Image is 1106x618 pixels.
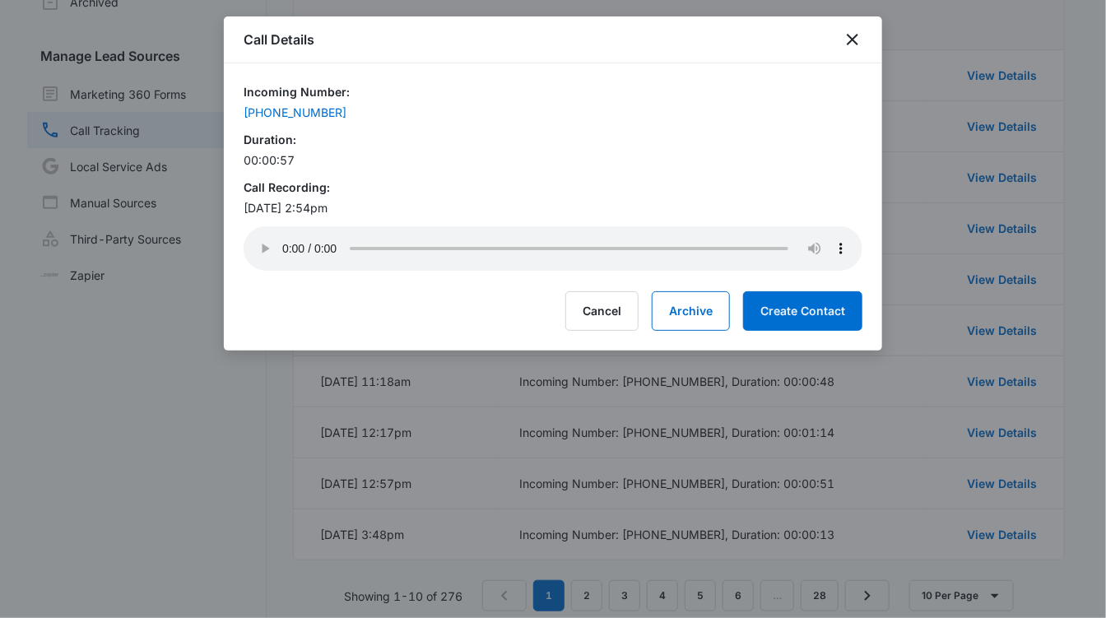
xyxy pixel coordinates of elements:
[244,104,846,121] div: [PHONE_NUMBER]
[843,30,862,49] button: close
[652,291,730,331] button: Archive
[244,131,862,148] h6: Duration:
[244,83,862,100] h6: Incoming Number:
[244,104,862,121] a: [PHONE_NUMBER]
[244,226,862,271] audio: Your browser does not support the audio tag.
[244,179,862,196] h6: Call Recording:
[565,291,639,331] button: Cancel
[743,291,862,331] button: Create Contact
[244,151,862,169] p: 00:00:57
[244,30,314,49] h1: Call Details
[244,199,862,216] p: [DATE] 2:54pm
